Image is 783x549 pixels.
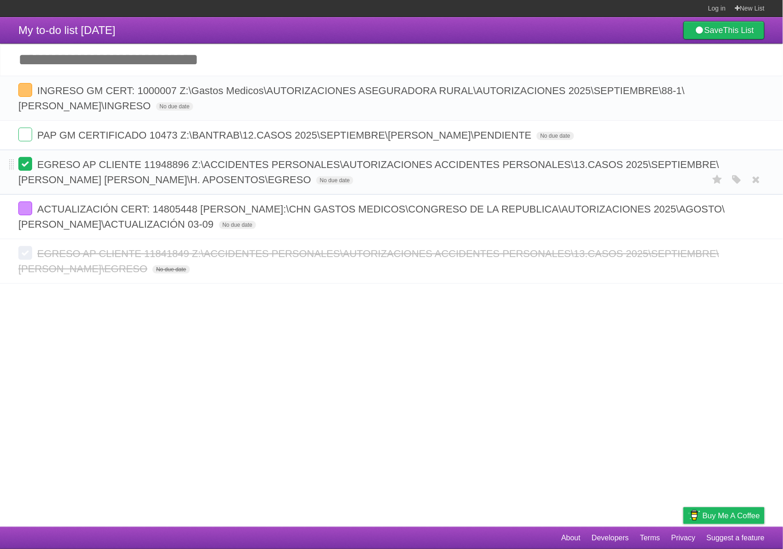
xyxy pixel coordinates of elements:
[18,157,32,171] label: Done
[18,85,685,112] span: INGRESO GM CERT: 1000007 Z:\Gastos Medicos\AUTORIZACIONES ASEGURADORA RURAL\AUTORIZACIONES 2025\S...
[316,176,353,185] span: No due date
[683,21,765,39] a: SaveThis List
[18,248,719,274] span: EGRESO AP CLIENTE 11841849 Z:\ACCIDENTES PERSONALES\AUTORIZACIONES ACCIDENTES PERSONALES\13.CASOS...
[18,246,32,260] label: Done
[707,529,765,547] a: Suggest a feature
[703,508,760,524] span: Buy me a coffee
[18,128,32,141] label: Done
[37,129,534,141] span: PAP GM CERTIFICADO 10473 Z:\BANTRAB\12.CASOS 2025\SEPTIEMBRE\[PERSON_NAME]\PENDIENTE
[537,132,574,140] span: No due date
[709,172,726,187] label: Star task
[156,102,193,111] span: No due date
[640,529,660,547] a: Terms
[592,529,629,547] a: Developers
[152,265,190,274] span: No due date
[18,202,32,215] label: Done
[18,83,32,97] label: Done
[671,529,695,547] a: Privacy
[561,529,581,547] a: About
[18,203,725,230] span: ACTUALIZACIÓN CERT: 14805448 [PERSON_NAME]:\CHN GASTOS MEDICOS\CONGRESO DE LA REPUBLICA\AUTORIZAC...
[219,221,256,229] span: No due date
[688,508,700,523] img: Buy me a coffee
[683,507,765,524] a: Buy me a coffee
[723,26,754,35] b: This List
[18,24,116,36] span: My to-do list [DATE]
[18,159,719,185] span: EGRESO AP CLIENTE 11948896 Z:\ACCIDENTES PERSONALES\AUTORIZACIONES ACCIDENTES PERSONALES\13.CASOS...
